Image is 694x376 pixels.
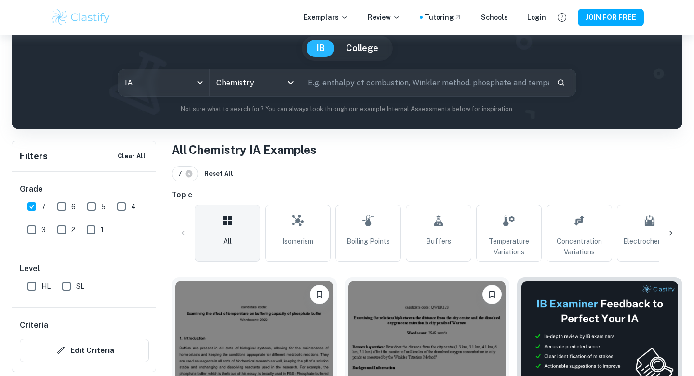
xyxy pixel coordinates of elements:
button: Help and Feedback [554,9,570,26]
span: HL [41,281,51,292]
span: Temperature Variations [480,236,537,257]
button: Edit Criteria [20,339,149,362]
button: Please log in to bookmark exemplars [310,285,329,304]
button: IB [307,40,334,57]
span: SL [76,281,84,292]
span: Buffers [426,236,451,247]
button: Reset All [202,167,236,181]
span: 3 [41,224,46,235]
div: 7 [172,166,198,181]
span: Concentration Variations [551,236,608,257]
h6: Filters [20,150,48,163]
span: Electrochemistry [623,236,677,247]
a: Schools [481,12,508,23]
h6: Criteria [20,320,48,331]
button: Search [553,74,569,91]
button: Please log in to bookmark exemplars [482,285,502,304]
button: Open [284,76,297,89]
h1: All Chemistry IA Examples [172,141,682,158]
div: IA [118,69,209,96]
img: Clastify logo [50,8,111,27]
p: Review [368,12,400,23]
a: Tutoring [425,12,462,23]
span: 7 [178,168,187,179]
button: College [336,40,388,57]
span: 6 [71,201,76,212]
span: 5 [101,201,106,212]
h6: Topic [172,189,682,201]
p: Exemplars [304,12,348,23]
input: E.g. enthalpy of combustion, Winkler method, phosphate and temperature... [301,69,549,96]
span: 1 [101,224,104,235]
h6: Grade [20,183,149,195]
span: 4 [131,201,136,212]
p: Not sure what to search for? You can always look through our example Internal Assessments below f... [19,104,675,114]
span: Boiling Points [347,236,390,247]
span: Isomerism [282,236,313,247]
h6: Level [20,263,149,275]
button: JOIN FOR FREE [578,9,644,26]
button: Clear All [115,149,148,164]
span: 7 [41,201,46,212]
a: Login [527,12,546,23]
span: All [223,236,232,247]
span: 2 [71,224,75,235]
